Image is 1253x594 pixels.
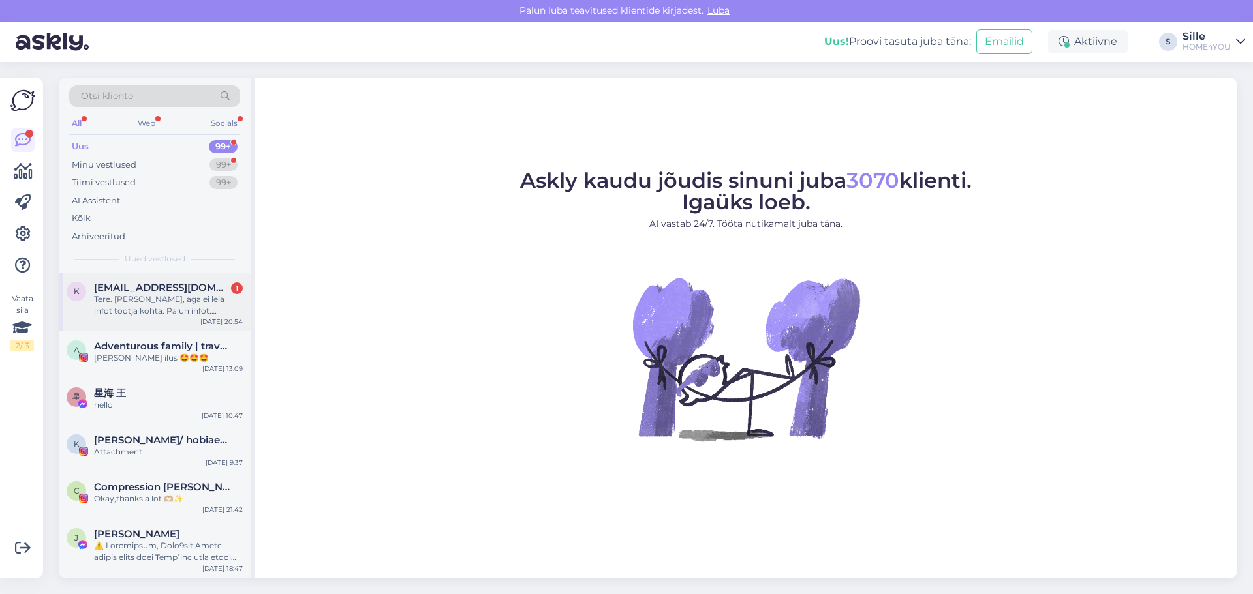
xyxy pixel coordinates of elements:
div: Tiimi vestlused [72,176,136,189]
div: 2 / 3 [10,340,34,351]
div: AI Assistent [72,194,120,207]
div: 99+ [209,176,238,189]
div: [DATE] 13:09 [202,364,243,374]
span: 星海 王 [94,387,126,399]
button: Emailid [976,29,1032,54]
span: 3070 [846,168,899,193]
span: kai@nuad.ee [94,282,230,293]
span: Luba [704,5,734,16]
p: AI vastab 24/7. Tööta nutikamalt juba täna. [520,217,972,231]
img: Askly Logo [10,88,35,113]
span: K [74,439,80,449]
div: ⚠️ Loremipsum, Dolo9sit Ametc adipis elits doei Temp1inc utla etdol ma aliqu enimadmin veniamqu n... [94,540,243,563]
div: 1 [231,282,243,294]
div: All [69,115,84,132]
div: Attachment [94,446,243,458]
div: Tere. [PERSON_NAME], aga ei leia infot tootja kohta. Palun infot. Tootekood 42828Nurgadiivanvoodi... [94,293,243,317]
div: Sille [1183,31,1231,42]
b: Uus! [824,35,849,48]
span: Compression Sofa Tanzuo [94,481,230,493]
div: [PERSON_NAME] ilus 🤩🤩🤩 [94,352,243,364]
span: Kairet Pintman/ hobiaednik🌺 [94,434,230,446]
div: Kõik [72,212,91,225]
span: k [74,286,80,296]
div: Proovi tasuta juba täna: [824,34,971,50]
div: Web [135,115,158,132]
div: 99+ [209,158,238,171]
div: 99+ [209,140,238,153]
div: Vaata siia [10,293,34,351]
div: [DATE] 10:47 [202,411,243,421]
span: J [74,533,78,542]
span: C [74,486,80,496]
div: Okay,thanks a lot 🫶🏼✨ [94,493,243,505]
span: Adventurous family | travel tips ✈️ [94,340,230,352]
div: [DATE] 9:37 [206,458,243,468]
div: Minu vestlused [72,158,136,171]
div: [DATE] 18:47 [202,563,243,573]
a: SilleHOME4YOU [1183,31,1245,52]
span: Uued vestlused [125,253,185,265]
span: Otsi kliente [81,89,133,103]
span: Juande Martín Granados [94,528,179,540]
div: [DATE] 20:54 [200,317,243,327]
span: Askly kaudu jõudis sinuni juba klienti. Igaüks loeb. [520,168,972,215]
div: S [1159,33,1177,51]
div: HOME4YOU [1183,42,1231,52]
div: Aktiivne [1048,30,1128,53]
div: Arhiveeritud [72,230,125,243]
span: 星 [72,392,80,402]
img: No Chat active [628,241,863,476]
div: Uus [72,140,89,153]
div: [DATE] 21:42 [202,505,243,514]
div: Socials [208,115,240,132]
div: hello [94,399,243,411]
span: A [74,345,80,355]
